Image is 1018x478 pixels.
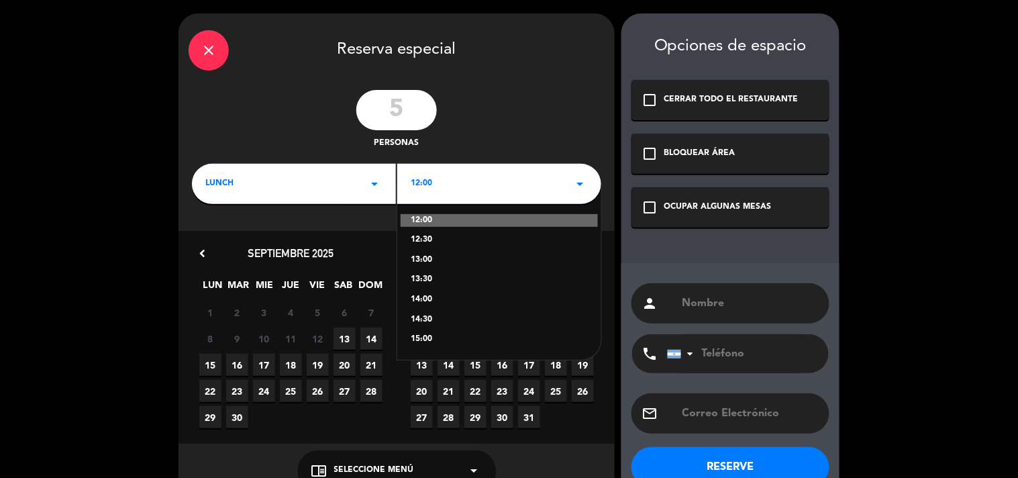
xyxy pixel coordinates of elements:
[280,277,302,299] span: JUE
[642,146,658,162] i: check_box_outline_blank
[518,406,540,428] span: 31
[307,301,329,324] span: 5
[572,380,594,402] span: 26
[411,177,432,191] span: 12:00
[360,380,383,402] span: 28
[411,234,588,247] div: 12:30
[642,295,658,312] i: person
[664,201,772,214] div: OCUPAR ALGUNAS MESAS
[334,380,356,402] span: 27
[572,354,594,376] span: 19
[464,406,487,428] span: 29
[572,176,588,192] i: arrow_drop_down
[401,214,598,228] div: 12:00
[518,354,540,376] span: 17
[631,37,829,56] div: Opciones de espacio
[464,354,487,376] span: 15
[360,354,383,376] span: 21
[366,176,383,192] i: arrow_drop_down
[642,346,658,362] i: phone
[681,294,819,313] input: Nombre
[334,354,356,376] span: 20
[667,334,815,373] input: Teléfono
[253,328,275,350] span: 10
[253,380,275,402] span: 24
[334,301,356,324] span: 6
[491,354,513,376] span: 16
[307,328,329,350] span: 12
[464,380,487,402] span: 22
[280,301,302,324] span: 4
[668,335,699,373] div: Argentina: +54
[226,354,248,376] span: 16
[306,277,328,299] span: VIE
[411,254,588,267] div: 13:00
[199,380,221,402] span: 22
[226,328,248,350] span: 9
[199,354,221,376] span: 15
[253,301,275,324] span: 3
[518,380,540,402] span: 24
[280,354,302,376] span: 18
[681,404,819,423] input: Correo Electrónico
[280,328,302,350] span: 11
[360,301,383,324] span: 7
[664,93,799,107] div: CERRAR TODO EL RESTAURANTE
[201,277,223,299] span: LUN
[411,314,588,327] div: 14:30
[179,13,615,83] div: Reserva especial
[438,406,460,428] span: 28
[226,301,248,324] span: 2
[334,464,414,477] span: Seleccione Menú
[254,277,276,299] span: MIE
[491,380,513,402] span: 23
[438,354,460,376] span: 14
[205,177,234,191] span: lunch
[360,328,383,350] span: 14
[411,293,588,307] div: 14:00
[664,147,735,160] div: BLOQUEAR ÁREA
[280,380,302,402] span: 25
[358,277,380,299] span: DOM
[199,328,221,350] span: 8
[201,42,217,58] i: close
[226,406,248,428] span: 30
[642,405,658,422] i: email
[199,406,221,428] span: 29
[545,380,567,402] span: 25
[307,354,329,376] span: 19
[491,406,513,428] span: 30
[334,328,356,350] span: 13
[374,137,419,150] span: personas
[307,380,329,402] span: 26
[438,380,460,402] span: 21
[642,92,658,108] i: check_box_outline_blank
[226,380,248,402] span: 23
[199,301,221,324] span: 1
[411,273,588,287] div: 13:30
[545,354,567,376] span: 18
[227,277,250,299] span: MAR
[411,380,433,402] span: 20
[332,277,354,299] span: SAB
[356,90,437,130] input: 0
[411,354,433,376] span: 13
[411,333,588,346] div: 15:00
[411,406,433,428] span: 27
[195,246,209,260] i: chevron_left
[642,199,658,216] i: check_box_outline_blank
[248,246,334,260] span: septiembre 2025
[253,354,275,376] span: 17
